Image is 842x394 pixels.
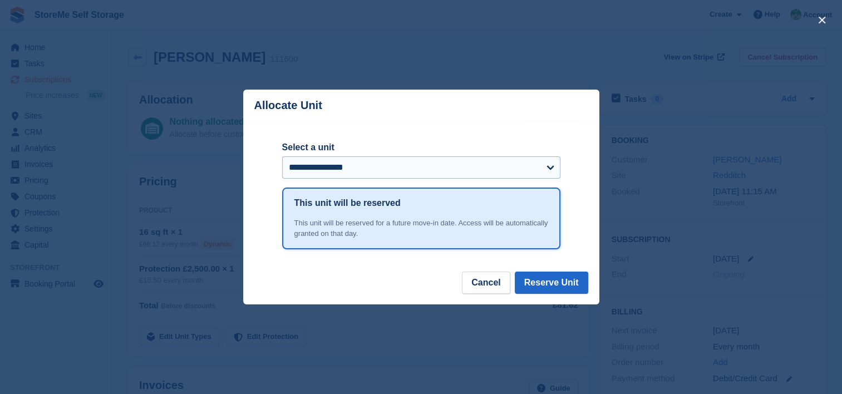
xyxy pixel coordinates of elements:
[294,218,548,239] div: This unit will be reserved for a future move-in date. Access will be automatically granted on tha...
[515,272,588,294] button: Reserve Unit
[282,141,560,154] label: Select a unit
[462,272,510,294] button: Cancel
[813,11,831,29] button: close
[254,99,322,112] p: Allocate Unit
[294,196,401,210] h1: This unit will be reserved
